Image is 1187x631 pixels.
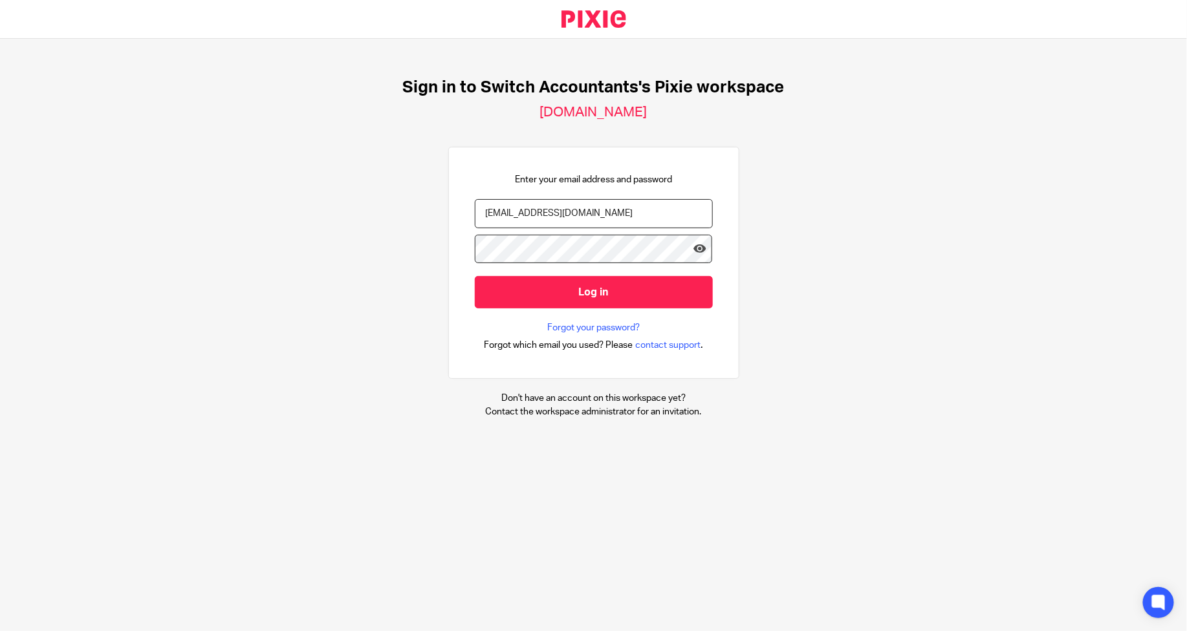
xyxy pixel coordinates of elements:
p: Contact the workspace administrator for an invitation. [486,405,702,418]
input: Log in [475,276,713,308]
p: Enter your email address and password [515,173,672,186]
span: Forgot which email you used? Please [484,339,633,352]
h1: Sign in to Switch Accountants's Pixie workspace [403,78,785,98]
a: Forgot your password? [547,321,640,334]
input: name@example.com [475,199,713,228]
span: contact support [635,339,701,352]
div: . [484,337,703,352]
h2: [DOMAIN_NAME] [540,104,648,121]
p: Don't have an account on this workspace yet? [486,392,702,405]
